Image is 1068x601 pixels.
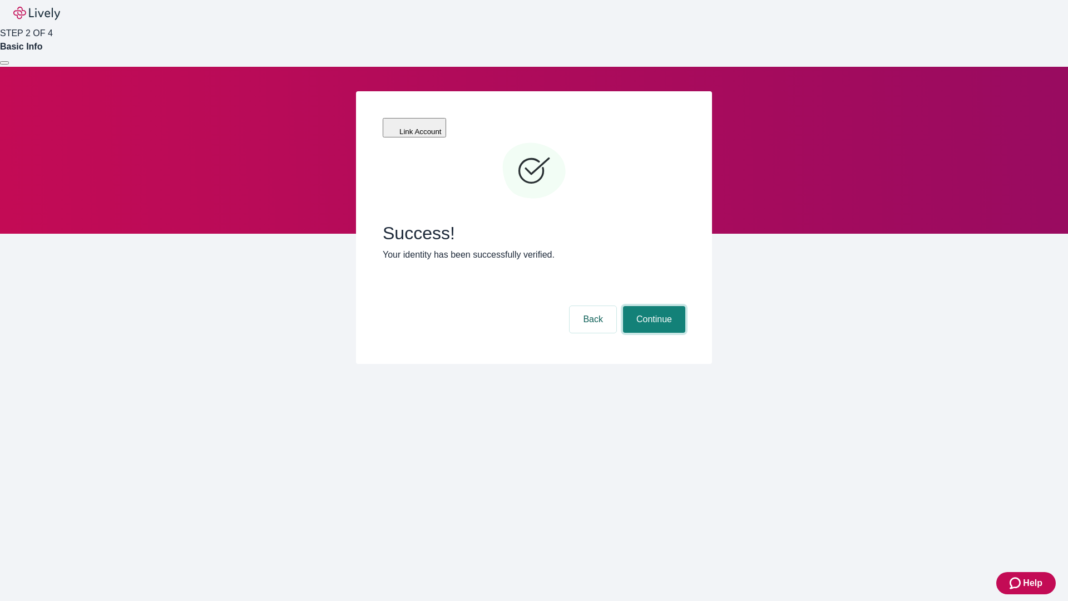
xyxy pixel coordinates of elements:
span: Help [1023,577,1042,590]
p: Your identity has been successfully verified. [383,248,685,262]
button: Zendesk support iconHelp [996,572,1056,594]
button: Continue [623,306,685,333]
svg: Checkmark icon [501,138,567,205]
img: Lively [13,7,60,20]
svg: Zendesk support icon [1010,577,1023,590]
button: Back [570,306,616,333]
button: Link Account [383,118,446,137]
span: Success! [383,223,685,244]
